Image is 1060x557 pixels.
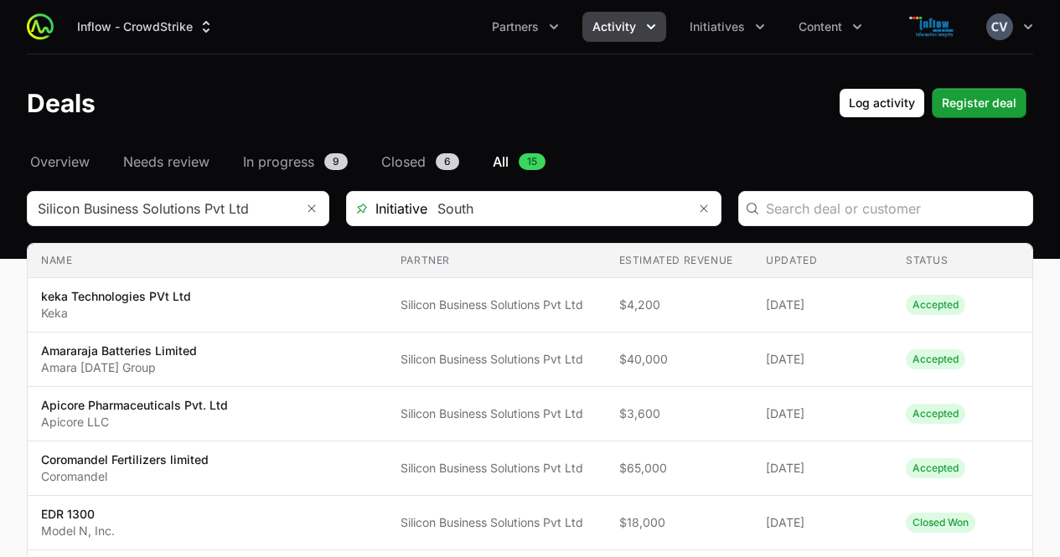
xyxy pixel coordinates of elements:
[41,305,191,322] p: Keka
[766,297,879,313] span: [DATE]
[986,13,1013,40] img: Chandrashekhar V
[41,397,228,414] p: Apicore Pharmaceuticals Pvt. Ltd
[492,18,539,35] span: Partners
[892,244,1032,278] th: Status
[378,152,463,172] a: Closed6
[67,12,225,42] div: Supplier switch menu
[482,12,569,42] button: Partners
[123,152,209,172] span: Needs review
[680,12,775,42] div: Initiatives menu
[849,93,915,113] span: Log activity
[41,343,197,359] p: Amararaja Batteries Limited
[619,405,739,422] span: $3,600
[690,18,745,35] span: Initiatives
[892,10,973,44] img: Inflow
[766,199,1023,219] input: Search deal or customer
[799,18,842,35] span: Content
[766,351,879,368] span: [DATE]
[401,351,592,368] span: Silicon Business Solutions Pvt Ltd
[493,152,509,172] span: All
[619,514,739,531] span: $18,000
[789,12,872,42] button: Content
[243,152,314,172] span: In progress
[41,359,197,376] p: Amara [DATE] Group
[381,152,426,172] span: Closed
[401,460,592,477] span: Silicon Business Solutions Pvt Ltd
[619,460,739,477] span: $65,000
[41,523,115,539] p: Model N, Inc.
[240,152,351,172] a: In progress9
[295,192,328,225] button: Remove
[519,153,546,170] span: 15
[41,288,191,305] p: keka Technologies PVt Ltd
[27,152,1033,172] nav: Deals navigation
[932,88,1026,118] button: Register deal
[680,12,775,42] button: Initiatives
[41,451,209,468] p: Coromandel Fertilizers limited
[582,12,666,42] button: Activity
[41,414,228,431] p: Apicore LLC
[592,18,636,35] span: Activity
[27,88,96,118] h1: Deals
[789,12,872,42] div: Content menu
[582,12,666,42] div: Activity menu
[67,12,225,42] button: Inflow - CrowdStrike
[28,244,387,278] th: Name
[606,244,752,278] th: Estimated revenue
[54,12,872,42] div: Main navigation
[942,93,1016,113] span: Register deal
[766,405,879,422] span: [DATE]
[27,152,93,172] a: Overview
[401,514,592,531] span: Silicon Business Solutions Pvt Ltd
[839,88,925,118] button: Log activity
[347,199,427,219] span: Initiative
[619,297,739,313] span: $4,200
[427,192,687,225] input: Search initiatives
[28,192,295,225] input: Search partner
[387,244,606,278] th: Partner
[41,506,115,523] p: EDR 1300
[619,351,739,368] span: $40,000
[27,13,54,40] img: ActivitySource
[436,153,459,170] span: 6
[752,244,892,278] th: Updated
[120,152,213,172] a: Needs review
[401,405,592,422] span: Silicon Business Solutions Pvt Ltd
[489,152,549,172] a: All15
[766,514,879,531] span: [DATE]
[482,12,569,42] div: Partners menu
[766,460,879,477] span: [DATE]
[687,192,721,225] button: Remove
[839,88,1026,118] div: Primary actions
[41,468,209,485] p: Coromandel
[30,152,90,172] span: Overview
[324,153,348,170] span: 9
[401,297,592,313] span: Silicon Business Solutions Pvt Ltd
